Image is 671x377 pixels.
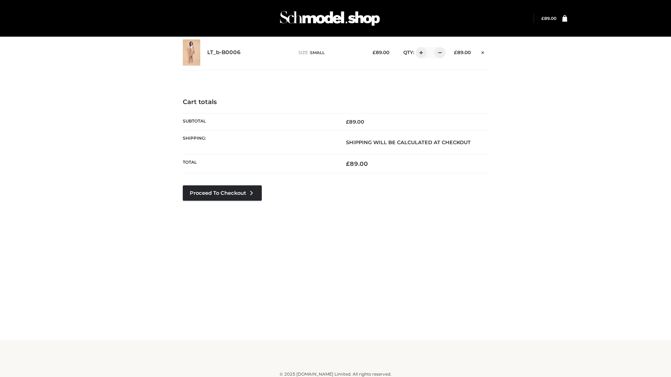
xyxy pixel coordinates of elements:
[373,50,376,55] span: £
[346,160,350,167] span: £
[541,16,544,21] span: £
[183,185,262,201] a: Proceed to Checkout
[183,113,335,130] th: Subtotal
[183,98,488,106] h4: Cart totals
[541,16,556,21] a: £89.00
[207,49,241,56] a: LT_b-B0006
[346,119,349,125] span: £
[346,139,471,146] strong: Shipping will be calculated at checkout
[183,39,200,66] img: LT_b-B0006 - SMALL
[183,130,335,154] th: Shipping:
[541,16,556,21] bdi: 89.00
[183,155,335,173] th: Total
[298,50,362,56] p: size :
[454,50,471,55] bdi: 89.00
[310,50,325,55] span: SMALL
[346,160,368,167] bdi: 89.00
[396,47,443,58] div: QTY:
[346,119,364,125] bdi: 89.00
[454,50,457,55] span: £
[478,47,488,56] a: Remove this item
[373,50,389,55] bdi: 89.00
[277,5,382,32] img: Schmodel Admin 964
